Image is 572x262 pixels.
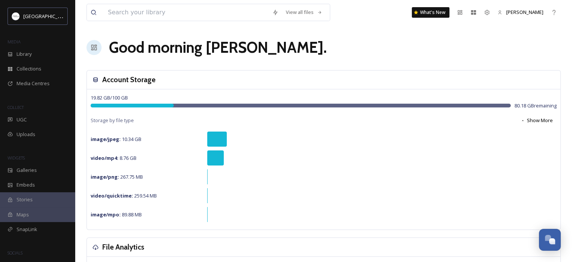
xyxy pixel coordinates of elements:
button: Show More [517,113,557,128]
button: Open Chat [539,229,561,251]
strong: image/jpeg : [91,136,121,142]
img: Frame%2013.png [12,12,20,20]
span: 8.76 GB [91,155,137,161]
span: Maps [17,211,29,218]
strong: video/mp4 : [91,155,118,161]
span: 259.54 MB [91,192,157,199]
span: MEDIA [8,39,21,44]
h3: File Analytics [102,242,144,253]
a: View all files [282,5,326,20]
span: Library [17,51,32,58]
span: [PERSON_NAME] [506,9,543,15]
strong: video/quicktime : [91,192,133,199]
span: Uploads [17,131,35,138]
span: Galleries [17,167,37,174]
span: Embeds [17,181,35,188]
span: 80.18 GB remaining [514,102,557,109]
span: SnapLink [17,226,37,233]
span: 267.75 MB [91,173,143,180]
span: UGC [17,116,27,123]
h3: Account Storage [102,74,156,85]
h1: Good morning [PERSON_NAME] . [109,36,327,59]
span: Collections [17,65,41,72]
span: WIDGETS [8,155,25,161]
span: Media Centres [17,80,50,87]
a: [PERSON_NAME] [494,5,547,20]
a: What's New [412,7,449,18]
span: Stories [17,196,33,203]
span: 19.82 GB / 100 GB [91,94,128,101]
span: SOCIALS [8,250,23,256]
strong: image/mpo : [91,211,121,218]
span: 10.34 GB [91,136,141,142]
strong: image/png : [91,173,119,180]
span: COLLECT [8,104,24,110]
span: Storage by file type [91,117,134,124]
input: Search your library [104,4,269,21]
span: 89.88 MB [91,211,142,218]
span: [GEOGRAPHIC_DATA] [23,12,71,20]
